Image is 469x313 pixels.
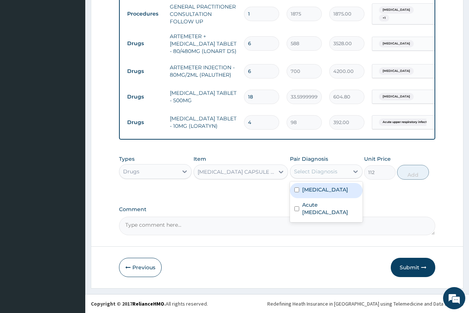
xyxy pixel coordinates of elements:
label: [MEDICAL_DATA] [302,186,348,193]
td: ARTEMETER INJECTION - 80MG/2ML (PALUTHER) [166,60,240,82]
div: [MEDICAL_DATA] CAPSULE - 500MG [198,168,275,176]
td: ARTEMETER + [MEDICAL_DATA] TABLET - 80/480MG (LONART DS) [166,29,240,59]
label: Acute [MEDICAL_DATA] [302,201,358,216]
textarea: Type your message and hit 'Enter' [4,202,141,228]
td: Drugs [123,64,166,78]
td: Drugs [123,37,166,50]
strong: Copyright © 2017 . [91,300,166,307]
div: Chat with us now [39,41,125,51]
span: + 1 [379,14,389,22]
td: Procedures [123,7,166,21]
span: We're online! [43,93,102,168]
span: [MEDICAL_DATA] [379,93,414,100]
div: Minimize live chat window [122,4,139,21]
span: Acute upper respiratory infect... [379,119,433,126]
td: Drugs [123,116,166,129]
td: [MEDICAL_DATA] TABLET - 500MG [166,86,240,108]
a: RelianceHMO [132,300,164,307]
label: Item [194,155,206,163]
td: Drugs [123,90,166,104]
td: [MEDICAL_DATA] TABLET - 10MG (LORATYN) [166,111,240,133]
footer: All rights reserved. [85,294,469,313]
span: [MEDICAL_DATA] [379,6,414,14]
div: Drugs [123,168,139,175]
img: d_794563401_company_1708531726252_794563401 [14,37,30,56]
div: Redefining Heath Insurance in [GEOGRAPHIC_DATA] using Telemedicine and Data Science! [267,300,463,307]
div: Select Diagnosis [294,168,337,175]
label: Comment [119,206,435,213]
label: Types [119,156,135,162]
button: Add [397,165,429,180]
button: Submit [391,258,435,277]
label: Pair Diagnosis [290,155,328,163]
button: Previous [119,258,162,277]
span: [MEDICAL_DATA] [379,67,414,75]
label: Unit Price [364,155,391,163]
span: [MEDICAL_DATA] [379,40,414,47]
